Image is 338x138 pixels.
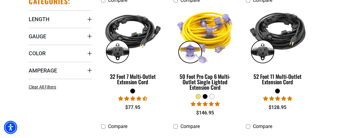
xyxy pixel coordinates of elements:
[29,45,92,62] summary: Color
[29,11,92,27] summary: Length
[246,74,309,85] div: 52 Foot 11 Multi-Outlet Extension Cord
[101,74,164,85] div: 32 Foot 7 Multi-Outlet Extension Cord
[174,74,237,90] div: 50 Foot Pro Cap 6 Multi-Outlet Single Lighted Extension Cord
[173,7,238,66] img: yellow
[180,124,200,129] span: Compare
[174,6,237,94] a: yellow 50 Foot Pro Cap 6 Multi-Outlet Single Lighted Extension Cord
[29,33,46,40] span: Gauge
[108,124,127,129] span: Compare
[253,124,272,129] span: Compare
[29,28,92,45] summary: Gauge
[246,6,309,88] a: black 52 Foot 11 Multi-Outlet Extension Cord
[29,67,57,74] span: Amperage
[174,109,237,117] div: $146.95
[101,104,164,111] div: $77.95
[191,101,220,107] span: 4.80 stars
[4,121,17,134] div: Accessibility Menu
[101,6,164,88] a: black 32 Foot 7 Multi-Outlet Extension Cord
[29,85,56,89] span: Clear All Filters
[263,96,292,101] span: 4.95 stars
[245,7,310,66] img: black
[29,84,59,90] a: Clear All Filters
[29,62,92,79] summary: Amperage
[118,96,147,101] span: 4.67 stars
[29,16,49,23] span: Length
[29,50,46,57] span: Color
[246,104,309,111] div: $128.95
[100,7,165,66] img: black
